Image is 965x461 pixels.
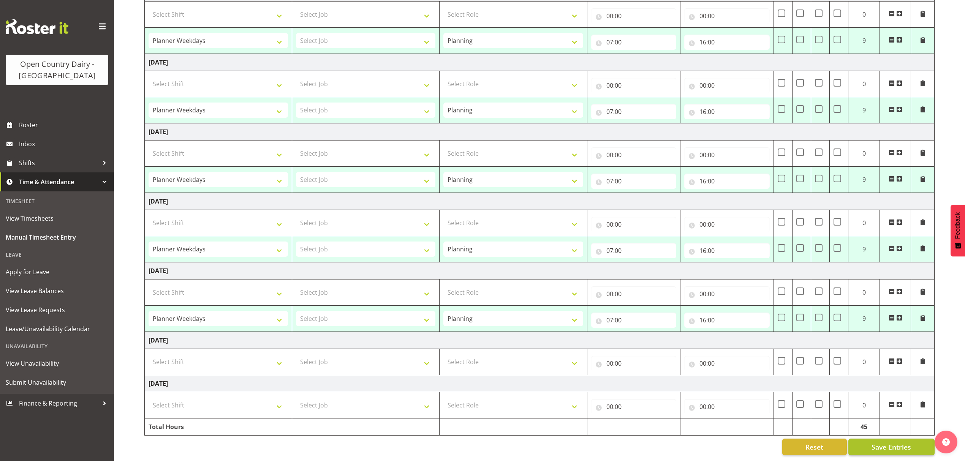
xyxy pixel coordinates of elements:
td: 0 [848,349,880,375]
td: 45 [848,418,880,436]
input: Click to select... [591,356,677,371]
span: Finance & Reporting [19,398,99,409]
td: 9 [848,28,880,54]
input: Click to select... [591,147,677,163]
input: Click to select... [591,399,677,414]
div: Unavailability [2,338,112,354]
input: Click to select... [684,104,770,119]
td: 0 [848,2,880,28]
span: Shifts [19,157,99,169]
button: Reset [782,439,847,455]
a: View Timesheets [2,209,112,228]
td: 0 [848,71,880,97]
span: Apply for Leave [6,266,108,278]
span: View Unavailability [6,358,108,369]
span: Manual Timesheet Entry [6,232,108,243]
a: View Leave Requests [2,300,112,319]
input: Click to select... [684,217,770,232]
input: Click to select... [591,174,677,189]
span: View Leave Requests [6,304,108,316]
div: Timesheet [2,193,112,209]
td: [DATE] [145,193,935,210]
input: Click to select... [591,78,677,93]
input: Click to select... [591,8,677,24]
a: Apply for Leave [2,262,112,281]
input: Click to select... [591,104,677,119]
span: View Leave Balances [6,285,108,297]
input: Click to select... [684,313,770,328]
input: Click to select... [684,147,770,163]
td: 9 [848,306,880,332]
td: [DATE] [145,54,935,71]
span: Inbox [19,138,110,150]
td: 0 [848,210,880,236]
span: Reset [805,442,823,452]
input: Click to select... [684,174,770,189]
button: Feedback - Show survey [951,205,965,256]
input: Click to select... [684,243,770,258]
input: Click to select... [684,399,770,414]
input: Click to select... [591,243,677,258]
a: Leave/Unavailability Calendar [2,319,112,338]
td: Total Hours [145,418,292,436]
a: View Unavailability [2,354,112,373]
span: View Timesheets [6,213,108,224]
span: Feedback [954,212,961,239]
div: Open Country Dairy - [GEOGRAPHIC_DATA] [13,58,101,81]
input: Click to select... [591,35,677,50]
span: Time & Attendance [19,176,99,188]
input: Click to select... [591,286,677,302]
td: 0 [848,141,880,167]
a: View Leave Balances [2,281,112,300]
span: Submit Unavailability [6,377,108,388]
td: 9 [848,97,880,123]
a: Submit Unavailability [2,373,112,392]
img: help-xxl-2.png [942,438,950,446]
td: 9 [848,236,880,262]
input: Click to select... [684,8,770,24]
a: Manual Timesheet Entry [2,228,112,247]
input: Click to select... [591,217,677,232]
td: [DATE] [145,123,935,141]
td: 0 [848,279,880,306]
td: 0 [848,392,880,418]
td: [DATE] [145,262,935,279]
img: Rosterit website logo [6,19,68,34]
td: 9 [848,167,880,193]
input: Click to select... [684,286,770,302]
input: Click to select... [684,35,770,50]
span: Save Entries [872,442,911,452]
td: [DATE] [145,375,935,392]
div: Leave [2,247,112,262]
input: Click to select... [591,313,677,328]
button: Save Entries [848,439,935,455]
span: Roster [19,119,110,131]
input: Click to select... [684,356,770,371]
td: [DATE] [145,332,935,349]
span: Leave/Unavailability Calendar [6,323,108,335]
input: Click to select... [684,78,770,93]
